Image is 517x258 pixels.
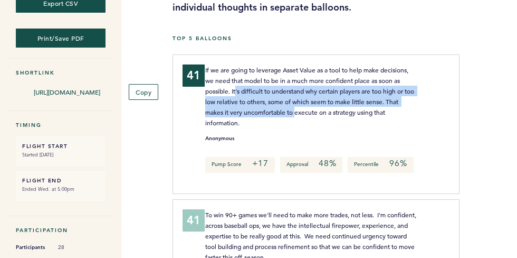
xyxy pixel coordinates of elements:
em: +17 [252,158,269,169]
span: Participants [16,242,47,253]
p: Approval [280,157,342,173]
em: 96% [389,158,407,169]
span: Copy [136,88,151,96]
div: 41 [183,64,205,87]
button: Copy [129,84,158,100]
em: 48% [319,158,336,169]
small: Ended Wed. at 5:00pm [22,184,99,195]
h5: Participation [16,227,106,234]
h5: Timing [16,122,106,128]
span: If we are going to leverage Asset Value as a tool to help make decisions, we need that model to b... [205,66,416,127]
button: Print/Save PDF [16,29,106,48]
h6: FLIGHT START [22,143,99,150]
h5: Top 5 Balloons [173,35,509,42]
span: 28 [58,244,90,251]
small: Started [DATE] [22,150,99,160]
h5: Shortlink [16,69,106,76]
small: Anonymous [205,136,234,141]
h6: FLIGHT END [22,177,99,184]
div: 41 [183,209,205,232]
p: Percentile [348,157,413,173]
p: Pump Score [205,157,275,173]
